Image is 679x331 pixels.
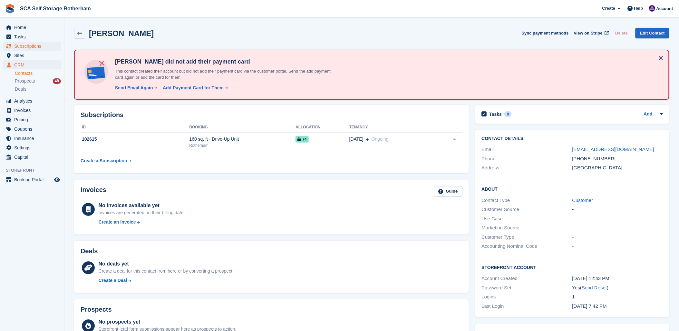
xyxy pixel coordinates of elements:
th: Booking [189,122,296,133]
a: menu [3,23,61,32]
div: Marketing Source [482,224,572,232]
a: menu [3,42,61,51]
span: Insurance [14,134,53,143]
div: Customer Type [482,234,572,241]
a: menu [3,125,61,134]
div: - [572,243,663,250]
span: Booking Portal [14,175,53,184]
div: No deals yet [99,260,234,268]
h2: Prospects [81,306,112,313]
div: Create a Deal [99,277,127,284]
a: Prospects 48 [15,78,61,85]
a: Send Reset [582,285,607,290]
div: Email [482,146,572,153]
div: Create a Subscription [81,157,127,164]
a: Preview store [53,176,61,184]
span: Pricing [14,115,53,124]
span: Ongoing [372,136,389,142]
span: 74 [296,136,308,143]
a: Create a Deal [99,277,234,284]
div: - [572,206,663,213]
a: menu [3,153,61,162]
span: Invoices [14,106,53,115]
span: View on Stripe [574,30,603,36]
a: Add [644,111,653,118]
div: Add Payment Card for Them [163,85,224,91]
span: Home [14,23,53,32]
a: [EMAIL_ADDRESS][DOMAIN_NAME] [572,146,654,152]
a: SCA Self Storage Rotherham [17,3,93,14]
h2: About [482,186,663,192]
span: Storefront [6,167,64,174]
a: View on Stripe [571,28,610,38]
a: Guide [434,186,462,197]
a: menu [3,175,61,184]
h2: Deals [81,247,98,255]
a: menu [3,115,61,124]
span: Help [634,5,643,12]
div: Yes [572,284,663,292]
th: Tenancy [349,122,433,133]
a: Customer [572,197,593,203]
a: menu [3,51,61,60]
div: Invoices are generated on their billing date. [99,209,185,216]
div: Account Created [482,275,572,282]
button: Delete [613,28,630,38]
a: Add Payment Card for Them [160,85,228,91]
div: [PHONE_NUMBER] [572,155,663,163]
div: Create an Invoice [99,219,136,226]
a: Create a Subscription [81,155,131,167]
span: Create [602,5,615,12]
a: Deals [15,86,61,93]
div: Password Set [482,284,572,292]
span: Subscriptions [14,42,53,51]
div: Customer Source [482,206,572,213]
span: Coupons [14,125,53,134]
a: menu [3,143,61,152]
span: ( ) [580,285,608,290]
button: Sync payment methods [522,28,569,38]
div: 0 [504,111,512,117]
a: menu [3,106,61,115]
span: Sites [14,51,53,60]
img: no-card-linked-e7822e413c904bf8b177c4d89f31251c4716f9871600ec3ca5bfc59e148c83f4.svg [82,58,110,85]
h2: Contact Details [482,136,663,141]
div: Address [482,164,572,172]
a: menu [3,60,61,69]
p: This contact created their account but did not add their payment card via the customer portal. Se... [112,68,338,81]
div: Logins [482,293,572,301]
div: Create a deal for this contact from here or by converting a prospect. [99,268,234,275]
div: 48 [53,78,61,84]
div: [GEOGRAPHIC_DATA] [572,164,663,172]
h2: Subscriptions [81,111,462,119]
a: menu [3,134,61,143]
div: Accounting Nominal Code [482,243,572,250]
a: Edit Contact [635,28,669,38]
div: No invoices available yet [99,202,185,209]
div: No prospects yet [99,318,237,326]
a: Create an Invoice [99,219,185,226]
div: Phone [482,155,572,163]
div: 160 sq. ft - Drive-Up Unit [189,136,296,143]
span: Settings [14,143,53,152]
h2: Storefront Account [482,264,663,270]
div: - [572,234,663,241]
div: Contact Type [482,197,572,204]
a: menu [3,96,61,105]
span: Analytics [14,96,53,105]
div: - [572,215,663,223]
th: ID [81,122,189,133]
span: [DATE] [349,136,364,143]
div: Use Case [482,215,572,223]
span: Deals [15,86,26,92]
a: Contacts [15,70,61,76]
span: Account [656,5,673,12]
img: Kelly Neesham [649,5,655,12]
div: [DATE] 12:43 PM [572,275,663,282]
span: Prospects [15,78,35,84]
div: 102615 [81,136,189,143]
h4: [PERSON_NAME] did not add their payment card [112,58,338,65]
time: 2025-08-20 18:42:56 UTC [572,303,607,309]
img: stora-icon-8386f47178a22dfd0bd8f6a31ec36ba5ce8667c1dd55bd0f319d3a0aa187defe.svg [5,4,15,14]
h2: [PERSON_NAME] [89,29,154,38]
